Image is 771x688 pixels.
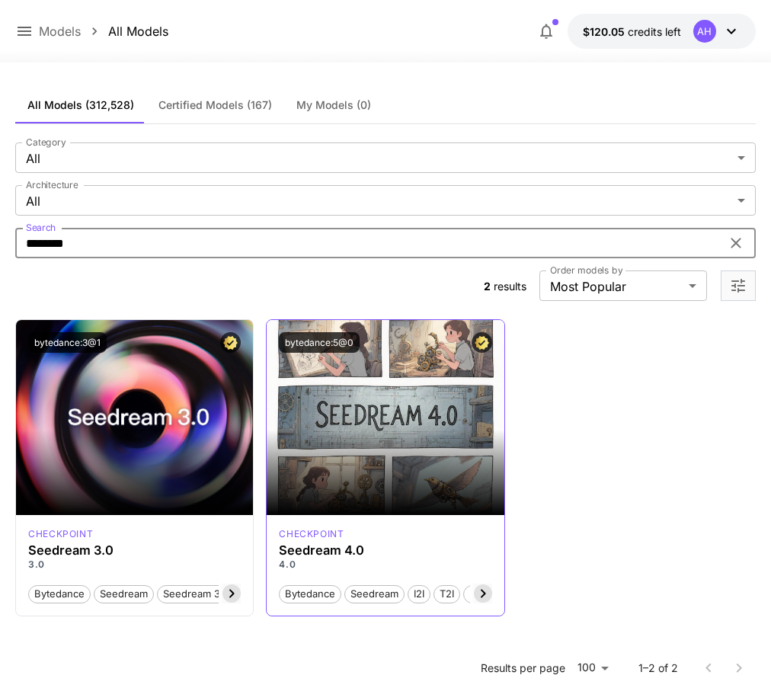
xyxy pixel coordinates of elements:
span: Seedream [345,587,404,602]
span: 2 [484,280,491,293]
span: I2I [408,587,430,602]
button: Certified Model – Vetted for best performance and includes a commercial license. [472,332,492,353]
h3: Seedream 4.0 [279,543,491,558]
p: 3.0 [28,558,241,571]
button: Seedream 3.0 [157,584,235,603]
label: Search [26,221,56,234]
span: Seedream [94,587,153,602]
div: AH [693,20,716,43]
div: $120.05 [583,24,681,40]
label: Category [26,136,66,149]
span: All [26,192,731,210]
span: Bytedance [280,587,341,602]
button: Open more filters [729,277,747,296]
a: Models [39,22,81,40]
p: checkpoint [28,527,93,541]
p: checkpoint [279,527,344,541]
span: Seedream 3.0 [158,587,235,602]
button: Seedream [94,584,154,603]
a: All Models [108,22,168,40]
span: $120.05 [583,25,628,38]
button: I2I [408,584,430,603]
p: 4.0 [279,558,491,571]
nav: breadcrumb [39,22,168,40]
span: results [494,280,526,293]
div: seedream4 [279,527,344,541]
span: My Models (0) [296,98,371,112]
div: seedream3 [28,527,93,541]
button: Image To Image [463,584,549,603]
h3: Seedream 3.0 [28,543,241,558]
button: bytedance:3@1 [28,332,107,353]
span: Certified Models (167) [158,98,272,112]
label: Architecture [26,178,78,191]
button: bytedance:5@0 [279,332,360,353]
div: 100 [571,657,614,679]
button: Seedream [344,584,405,603]
p: Results per page [481,661,565,676]
span: Most Popular [550,277,683,296]
span: Image To Image [464,587,549,602]
span: All Models (312,528) [27,98,134,112]
span: All [26,149,731,168]
span: credits left [628,25,681,38]
span: T2I [434,587,459,602]
button: Bytedance [28,584,91,603]
span: Bytedance [29,587,90,602]
label: Order models by [550,264,622,277]
button: Bytedance [279,584,341,603]
button: T2I [433,584,460,603]
button: Certified Model – Vetted for best performance and includes a commercial license. [220,332,241,353]
button: $120.05AH [568,14,756,49]
p: 1–2 of 2 [638,661,678,676]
